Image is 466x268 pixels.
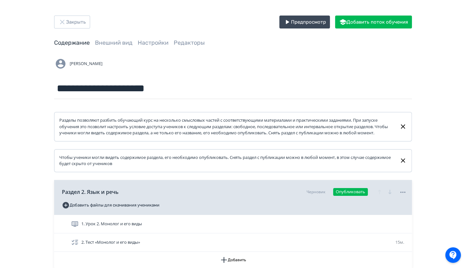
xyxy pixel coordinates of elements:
[54,233,412,252] div: 2. Тест «Монолог и его виды»15м.
[59,117,394,136] div: Разделы позволяют разбить обучающий курс на несколько смысловых частей с соответствующими материа...
[54,16,90,28] button: Закрыть
[81,239,140,246] span: 2. Тест «Монолог и его виды»
[62,200,159,210] button: Добавить файлы для скачивания учениками
[54,39,90,46] a: Содержание
[335,16,412,28] button: Добавить поток обучения
[70,61,102,67] span: [PERSON_NAME]
[54,252,412,268] button: Добавить
[59,154,394,167] div: Чтобы ученики могли видеть содержимое раздела, его необходимо опубликовать. Снять раздел с публик...
[138,39,169,46] a: Настройки
[62,188,119,196] span: Раздел 2. Язык и речь
[95,39,133,46] a: Внешний вид
[307,189,325,195] div: Черновик
[54,215,412,233] div: 1. Урок 2. Монолог и его виды
[279,16,330,28] button: Предпросмотр
[333,188,368,196] button: Опубликовать
[81,221,142,227] span: 1. Урок 2. Монолог и его виды
[174,39,205,46] a: Редакторы
[395,239,404,245] span: 15м.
